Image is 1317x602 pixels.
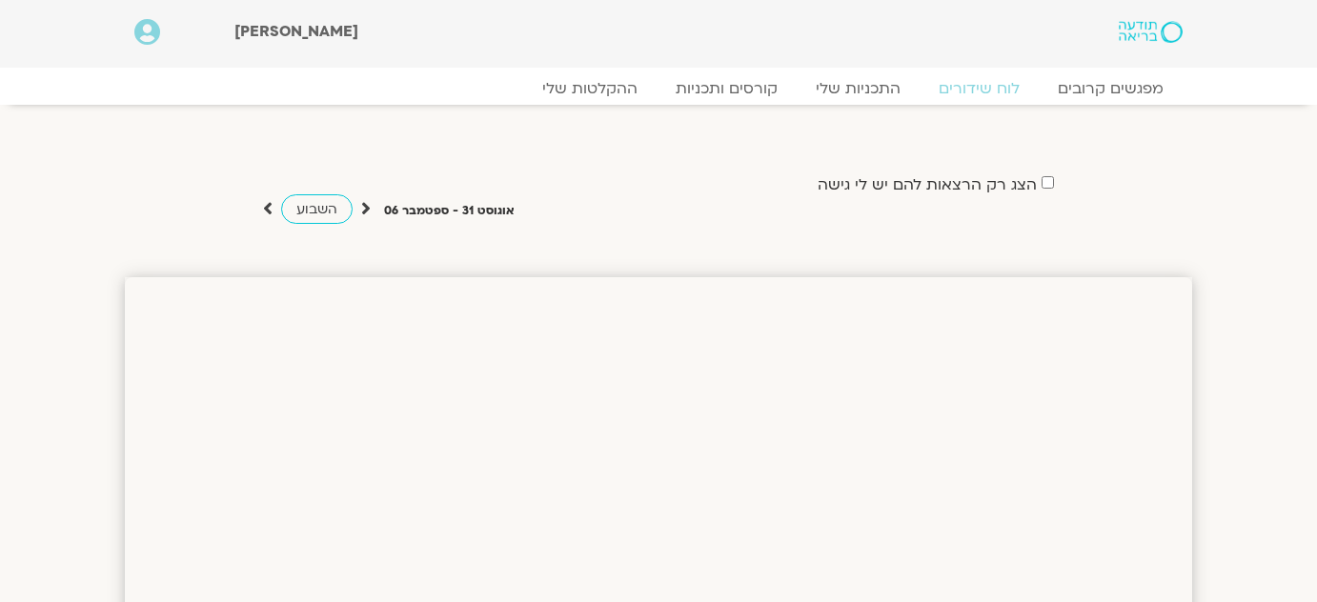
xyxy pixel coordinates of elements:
[797,79,920,98] a: התכניות שלי
[296,200,337,218] span: השבוע
[1039,79,1183,98] a: מפגשים קרובים
[657,79,797,98] a: קורסים ותכניות
[920,79,1039,98] a: לוח שידורים
[384,201,515,221] p: אוגוסט 31 - ספטמבר 06
[281,194,353,224] a: השבוע
[134,79,1183,98] nav: Menu
[523,79,657,98] a: ההקלטות שלי
[234,21,358,42] span: [PERSON_NAME]
[818,176,1037,193] label: הצג רק הרצאות להם יש לי גישה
